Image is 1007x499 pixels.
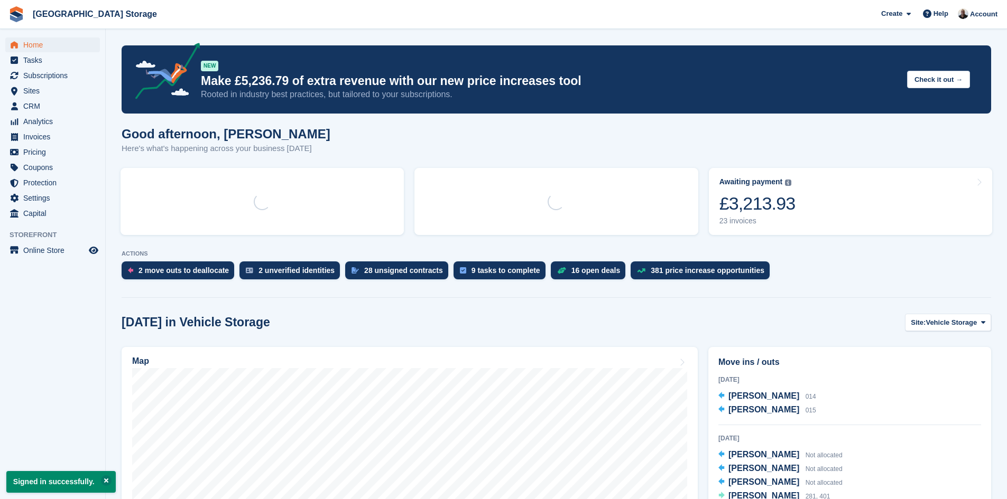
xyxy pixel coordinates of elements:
[23,53,87,68] span: Tasks
[728,405,799,414] span: [PERSON_NAME]
[806,393,816,400] span: 014
[8,6,24,22] img: stora-icon-8386f47178a22dfd0bd8f6a31ec36ba5ce8667c1dd55bd0f319d3a0aa187defe.svg
[907,71,970,88] button: Check it out →
[785,180,791,186] img: icon-info-grey-7440780725fd019a000dd9b08b2336e03edf1995a4989e88bcd33f0948082b44.svg
[132,356,149,366] h2: Map
[637,268,645,273] img: price_increase_opportunities-93ffe204e8149a01c8c9dc8f82e8f89637d9d84a8eef4429ea346261dce0b2c0.svg
[6,471,116,493] p: Signed in successfully.
[718,448,843,462] a: [PERSON_NAME] Not allocated
[719,177,783,186] div: Awaiting payment
[126,43,200,103] img: price-adjustments-announcement-icon-8257ccfd72463d97f412b2fc003d46551f7dbcb40ab6d574587a9cd5c0d94...
[23,175,87,190] span: Protection
[345,261,454,285] a: 28 unsigned contracts
[651,266,764,275] div: 381 price increase opportunities
[201,61,218,71] div: NEW
[23,68,87,83] span: Subscriptions
[5,206,100,221] a: menu
[806,479,843,486] span: Not allocated
[911,317,926,328] span: Site:
[122,143,330,155] p: Here's what's happening across your business [DATE]
[23,114,87,129] span: Analytics
[128,267,133,274] img: move_outs_to_deallocate_icon-f764333ba52eb49d3ac5e1228854f67142a1ed5810a6f6cc68b1a99e826820c5.svg
[246,267,253,274] img: verify_identity-adf6edd0f0f0b5bbfe63781bf79b02c33cf7c696d77639b501bdc392416b5a36.svg
[87,244,100,257] a: Preview store
[258,266,335,275] div: 2 unverified identities
[557,267,566,274] img: deal-1b604bf984904fb50ccaf53a9ad4b4a5d6e5aea283cecdc64d6e3604feb123c2.svg
[122,261,239,285] a: 2 move outs to deallocate
[5,37,100,52] a: menu
[5,175,100,190] a: menu
[718,476,843,489] a: [PERSON_NAME] Not allocated
[718,462,843,476] a: [PERSON_NAME] Not allocated
[29,5,161,23] a: [GEOGRAPHIC_DATA] Storage
[5,160,100,175] a: menu
[138,266,229,275] div: 2 move outs to deallocate
[958,8,968,19] img: Keith Strivens
[806,465,843,473] span: Not allocated
[728,391,799,400] span: [PERSON_NAME]
[718,375,981,384] div: [DATE]
[718,356,981,369] h2: Move ins / outs
[718,403,816,417] a: [PERSON_NAME] 015
[5,114,100,129] a: menu
[23,99,87,114] span: CRM
[122,250,991,257] p: ACTIONS
[719,193,796,214] div: £3,213.93
[23,191,87,205] span: Settings
[709,168,992,235] a: Awaiting payment £3,213.93 23 invoices
[5,83,100,98] a: menu
[719,216,796,225] div: 23 invoices
[806,451,843,459] span: Not allocated
[201,73,899,89] p: Make £5,236.79 of extra revenue with our new price increases tool
[728,450,799,459] span: [PERSON_NAME]
[201,89,899,100] p: Rooted in industry best practices, but tailored to your subscriptions.
[352,267,359,274] img: contract_signature_icon-13c848040528278c33f63329250d36e43548de30e8caae1d1a13099fd9432cc5.svg
[718,434,981,443] div: [DATE]
[5,129,100,144] a: menu
[23,129,87,144] span: Invoices
[239,261,345,285] a: 2 unverified identities
[364,266,443,275] div: 28 unsigned contracts
[728,477,799,486] span: [PERSON_NAME]
[23,160,87,175] span: Coupons
[934,8,948,19] span: Help
[551,261,631,285] a: 16 open deals
[970,9,997,20] span: Account
[122,127,330,141] h1: Good afternoon, [PERSON_NAME]
[10,230,105,240] span: Storefront
[926,317,977,328] span: Vehicle Storage
[881,8,902,19] span: Create
[5,99,100,114] a: menu
[23,83,87,98] span: Sites
[23,243,87,258] span: Online Store
[5,243,100,258] a: menu
[571,266,621,275] div: 16 open deals
[5,53,100,68] a: menu
[460,267,466,274] img: task-75834270c22a3079a89374b754ae025e5fb1db73e45f91037f5363f120a921f8.svg
[23,145,87,159] span: Pricing
[23,37,87,52] span: Home
[454,261,551,285] a: 9 tasks to complete
[122,315,270,329] h2: [DATE] in Vehicle Storage
[5,68,100,83] a: menu
[472,266,540,275] div: 9 tasks to complete
[631,261,775,285] a: 381 price increase opportunities
[5,191,100,205] a: menu
[5,145,100,159] a: menu
[728,464,799,473] span: [PERSON_NAME]
[23,206,87,221] span: Capital
[718,390,816,403] a: [PERSON_NAME] 014
[806,407,816,414] span: 015
[905,314,991,331] button: Site: Vehicle Storage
